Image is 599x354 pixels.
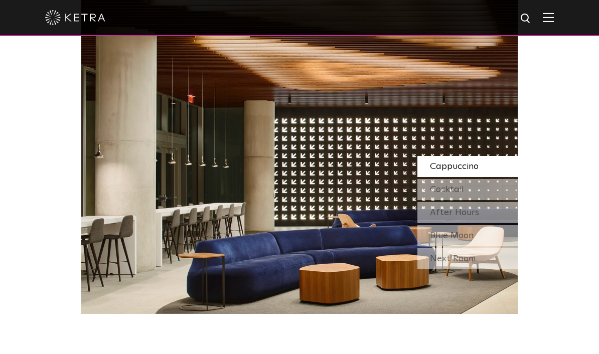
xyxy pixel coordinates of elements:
[430,231,474,240] span: Blue Moon
[430,208,479,217] span: After Hours
[417,248,518,269] div: Next Room
[543,13,554,22] img: Hamburger%20Nav.svg
[430,162,479,171] span: Cappuccino
[45,10,105,25] img: ketra-logo-2019-white
[520,13,532,25] img: search icon
[430,185,464,194] span: Cocktail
